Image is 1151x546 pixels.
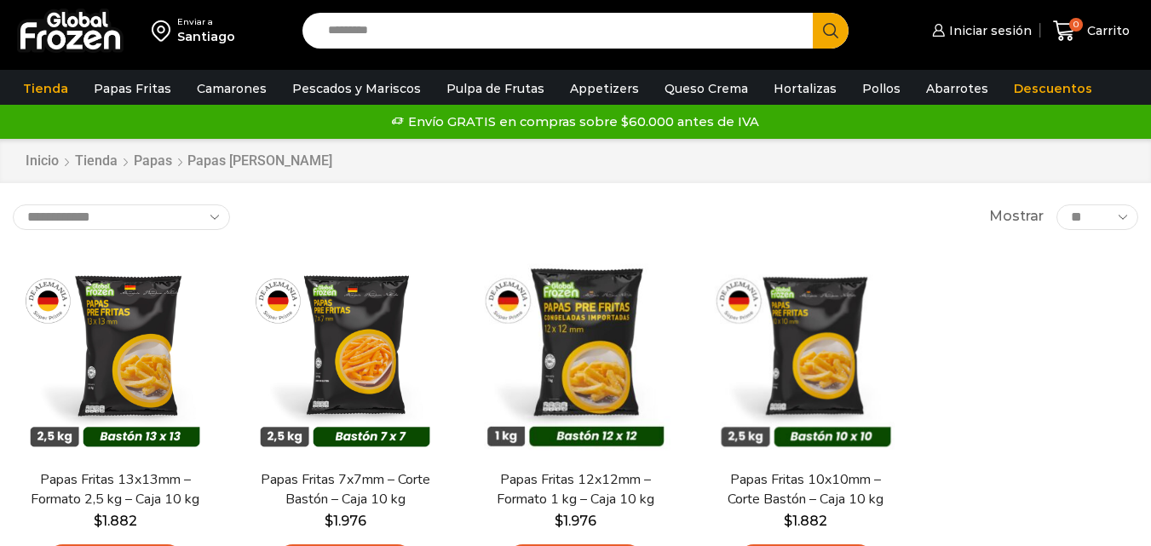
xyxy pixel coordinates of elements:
a: Papas [133,152,173,171]
span: $ [784,513,792,529]
a: Camarones [188,72,275,105]
span: 0 [1069,18,1083,32]
a: Papas Fritas 10x10mm – Corte Bastón – Caja 10 kg [714,470,898,509]
bdi: 1.976 [555,513,596,529]
a: Papas Fritas 12x12mm – Formato 1 kg – Caja 10 kg [483,470,667,509]
a: Tienda [14,72,77,105]
a: Pollos [854,72,909,105]
a: Descuentos [1005,72,1101,105]
span: Carrito [1083,22,1130,39]
img: address-field-icon.svg [152,16,177,45]
div: Enviar a [177,16,235,28]
span: Mostrar [989,207,1044,227]
span: $ [325,513,333,529]
a: Abarrotes [918,72,997,105]
a: Inicio [25,152,60,171]
span: Iniciar sesión [945,22,1032,39]
select: Pedido de la tienda [13,204,230,230]
a: Hortalizas [765,72,845,105]
div: Santiago [177,28,235,45]
a: Tienda [74,152,118,171]
span: $ [555,513,563,529]
a: Queso Crema [656,72,757,105]
bdi: 1.882 [784,513,827,529]
h1: Papas [PERSON_NAME] [187,152,332,169]
nav: Breadcrumb [25,152,332,171]
a: Papas Fritas [85,72,180,105]
a: 0 Carrito [1049,11,1134,51]
a: Iniciar sesión [928,14,1032,48]
a: Pescados y Mariscos [284,72,429,105]
a: Appetizers [561,72,647,105]
a: Pulpa de Frutas [438,72,553,105]
button: Search button [813,13,849,49]
span: $ [94,513,102,529]
a: Papas Fritas 7x7mm – Corte Bastón – Caja 10 kg [253,470,437,509]
bdi: 1.976 [325,513,366,529]
bdi: 1.882 [94,513,137,529]
a: Papas Fritas 13x13mm – Formato 2,5 kg – Caja 10 kg [23,470,207,509]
